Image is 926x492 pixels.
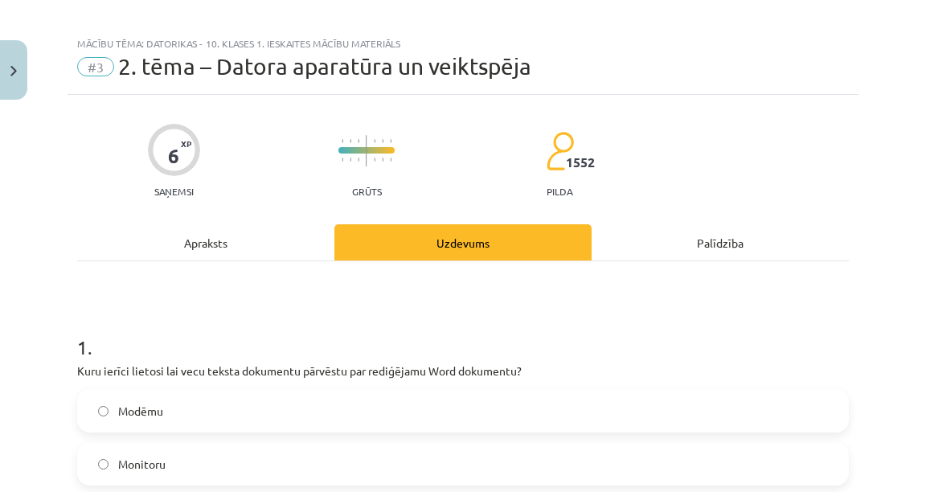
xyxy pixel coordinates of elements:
[181,139,191,148] span: XP
[352,186,382,197] p: Grūts
[10,66,17,76] img: icon-close-lesson-0947bae3869378f0d4975bcd49f059093ad1ed9edebbc8119c70593378902aed.svg
[77,308,849,358] h1: 1 .
[382,158,383,162] img: icon-short-line-57e1e144782c952c97e751825c79c345078a6d821885a25fce030b3d8c18986b.svg
[77,38,849,49] div: Mācību tēma: Datorikas - 10. klases 1. ieskaites mācību materiāls
[547,186,572,197] p: pilda
[592,224,849,260] div: Palīdzība
[342,139,343,143] img: icon-short-line-57e1e144782c952c97e751825c79c345078a6d821885a25fce030b3d8c18986b.svg
[358,139,359,143] img: icon-short-line-57e1e144782c952c97e751825c79c345078a6d821885a25fce030b3d8c18986b.svg
[374,139,375,143] img: icon-short-line-57e1e144782c952c97e751825c79c345078a6d821885a25fce030b3d8c18986b.svg
[390,139,391,143] img: icon-short-line-57e1e144782c952c97e751825c79c345078a6d821885a25fce030b3d8c18986b.svg
[382,139,383,143] img: icon-short-line-57e1e144782c952c97e751825c79c345078a6d821885a25fce030b3d8c18986b.svg
[566,155,595,170] span: 1552
[98,406,109,416] input: Modēmu
[390,158,391,162] img: icon-short-line-57e1e144782c952c97e751825c79c345078a6d821885a25fce030b3d8c18986b.svg
[366,135,367,166] img: icon-long-line-d9ea69661e0d244f92f715978eff75569469978d946b2353a9bb055b3ed8787d.svg
[77,57,114,76] span: #3
[148,186,200,197] p: Saņemsi
[77,363,849,379] p: Kuru ierīci lietosi lai vecu teksta dokumentu pārvēstu par rediģējamu Word dokumentu?
[546,131,574,171] img: students-c634bb4e5e11cddfef0936a35e636f08e4e9abd3cc4e673bd6f9a4125e45ecb1.svg
[358,158,359,162] img: icon-short-line-57e1e144782c952c97e751825c79c345078a6d821885a25fce030b3d8c18986b.svg
[118,403,163,420] span: Modēmu
[374,158,375,162] img: icon-short-line-57e1e144782c952c97e751825c79c345078a6d821885a25fce030b3d8c18986b.svg
[342,158,343,162] img: icon-short-line-57e1e144782c952c97e751825c79c345078a6d821885a25fce030b3d8c18986b.svg
[77,224,334,260] div: Apraksts
[350,139,351,143] img: icon-short-line-57e1e144782c952c97e751825c79c345078a6d821885a25fce030b3d8c18986b.svg
[118,456,166,473] span: Monitoru
[168,145,179,167] div: 6
[334,224,592,260] div: Uzdevums
[98,459,109,469] input: Monitoru
[118,53,531,80] span: 2. tēma – Datora aparatūra un veiktspēja
[350,158,351,162] img: icon-short-line-57e1e144782c952c97e751825c79c345078a6d821885a25fce030b3d8c18986b.svg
